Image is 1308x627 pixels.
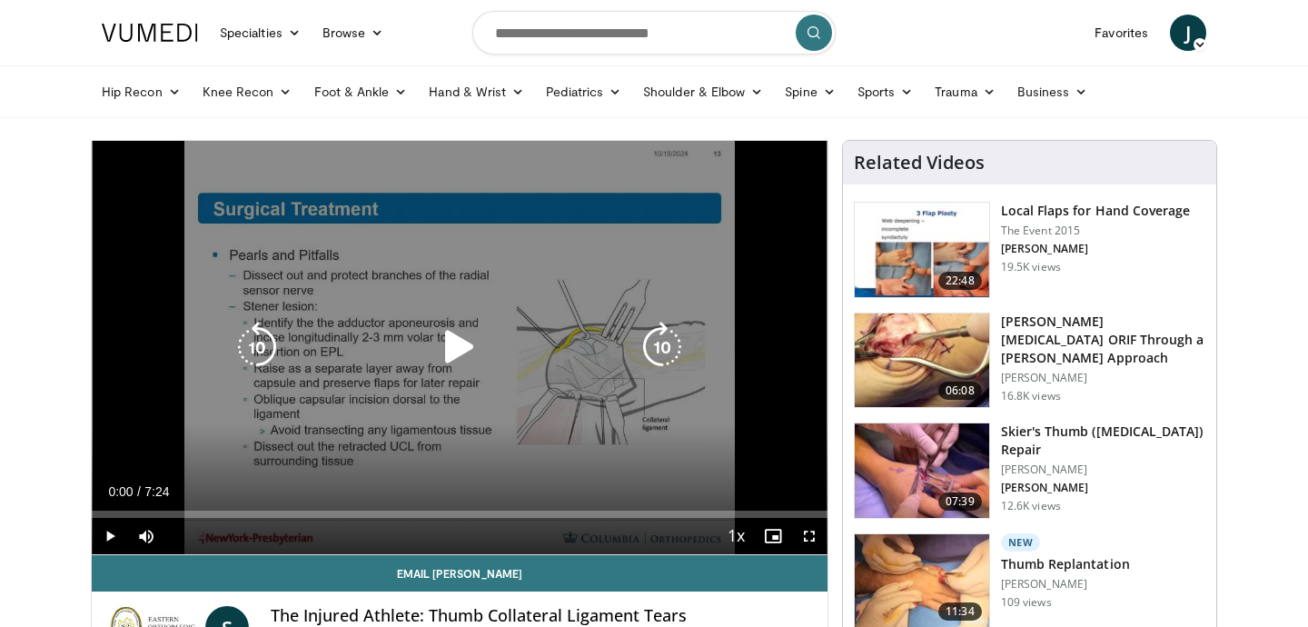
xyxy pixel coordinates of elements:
[1006,74,1099,110] a: Business
[418,74,535,110] a: Hand & Wrist
[92,511,827,518] div: Progress Bar
[102,24,198,42] img: VuMedi Logo
[1001,260,1061,274] p: 19.5K views
[137,484,141,499] span: /
[1001,463,1205,477] p: [PERSON_NAME]
[854,152,985,174] h4: Related Videos
[718,518,755,554] button: Playback Rate
[855,203,989,297] img: b6f583b7-1888-44fa-9956-ce612c416478.150x105_q85_crop-smart_upscale.jpg
[1001,533,1041,552] p: New
[938,493,982,511] span: 07:39
[1170,15,1206,51] a: J
[1001,423,1205,459] h3: Skier's Thumb ([MEDICAL_DATA]) Repair
[632,74,774,110] a: Shoulder & Elbow
[1001,224,1191,238] p: The Event 2015
[774,74,846,110] a: Spine
[1001,595,1052,610] p: 109 views
[128,518,164,554] button: Mute
[855,313,989,408] img: af335e9d-3f89-4d46-97d1-d9f0cfa56dd9.150x105_q85_crop-smart_upscale.jpg
[854,202,1205,298] a: 22:48 Local Flaps for Hand Coverage The Event 2015 [PERSON_NAME] 19.5K views
[91,74,192,110] a: Hip Recon
[1084,15,1159,51] a: Favorites
[924,74,1006,110] a: Trauma
[92,555,827,592] a: Email [PERSON_NAME]
[847,74,925,110] a: Sports
[938,382,982,400] span: 06:08
[1001,481,1205,495] p: [PERSON_NAME]
[855,423,989,518] img: cf79e27c-792e-4c6a-b4db-18d0e20cfc31.150x105_q85_crop-smart_upscale.jpg
[1001,242,1191,256] p: [PERSON_NAME]
[209,15,312,51] a: Specialties
[1001,555,1130,573] h3: Thumb Replantation
[854,423,1205,519] a: 07:39 Skier's Thumb ([MEDICAL_DATA]) Repair [PERSON_NAME] [PERSON_NAME] 12.6K views
[271,606,813,626] h4: The Injured Athlete: Thumb Collateral Ligament Tears
[938,272,982,290] span: 22:48
[791,518,827,554] button: Fullscreen
[312,15,395,51] a: Browse
[144,484,169,499] span: 7:24
[1001,389,1061,403] p: 16.8K views
[92,518,128,554] button: Play
[472,11,836,55] input: Search topics, interventions
[1001,313,1205,367] h3: [PERSON_NAME][MEDICAL_DATA] ORIF Through a [PERSON_NAME] Approach
[535,74,632,110] a: Pediatrics
[108,484,133,499] span: 0:00
[192,74,303,110] a: Knee Recon
[854,313,1205,409] a: 06:08 [PERSON_NAME][MEDICAL_DATA] ORIF Through a [PERSON_NAME] Approach [PERSON_NAME] 16.8K views
[938,602,982,621] span: 11:34
[1001,371,1205,385] p: [PERSON_NAME]
[1001,499,1061,513] p: 12.6K views
[1001,202,1191,220] h3: Local Flaps for Hand Coverage
[303,74,419,110] a: Foot & Ankle
[1001,577,1130,592] p: [PERSON_NAME]
[92,141,827,555] video-js: Video Player
[755,518,791,554] button: Enable picture-in-picture mode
